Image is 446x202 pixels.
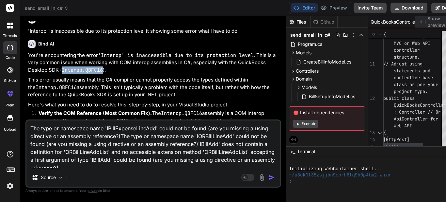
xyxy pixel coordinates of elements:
p: Here's what you need to do to resolve this, step-by-step, in your Visual Studio project: [28,101,280,109]
span: Install dependencies [293,109,361,116]
span: ~/u3uk0f35zsjjbn9cprh6fq9h0p4tm2-wnxx [289,172,390,178]
button: Editor [291,3,318,12]
label: code [6,55,15,61]
span: BillSetupInfoModel.cs [308,93,356,101]
span: privacy [88,189,99,193]
div: Click to collapse the range. [375,129,384,136]
code: Interop.QBFC16 [161,110,202,117]
span: Program.cs [297,40,323,48]
div: 13 [368,129,375,136]
span: class as per your [394,82,438,87]
img: settings [5,180,16,192]
div: 14 [368,136,375,143]
button: Preview [318,3,350,12]
span: 9 [368,31,375,38]
span: { [383,31,386,37]
span: [HttpPost] [383,137,409,142]
span: Domain [296,76,312,82]
span: controller [394,47,420,53]
span: Terminal [297,148,315,155]
span: ApiController for [394,116,438,122]
button: Download [390,3,427,13]
img: attachment [258,174,266,181]
img: icon [268,174,275,181]
label: prem [6,102,14,108]
p: 'Interop' is inaccessible due to its protection level it showing some error what i have to do [28,28,280,35]
textarea: The type or namespace name 'IBillExpenseLineAdd' could not be found (are you missing a using dire... [26,120,280,168]
p: This error usually means that the C# compiler cannot properly access the types defined within the... [28,76,280,99]
span: Controllers [296,68,319,74]
span: ❯ [289,178,292,185]
span: send_email_in_c# [290,32,330,38]
span: send_email_in_c# [25,5,69,11]
div: Github [311,19,337,25]
span: public [383,143,399,149]
code: Interop.QBFC16 [62,67,103,73]
span: >_ [290,148,295,155]
span: controller base [394,75,433,81]
div: 11 [368,61,375,67]
span: Models [296,49,311,56]
span: Web API [394,123,412,129]
button: Execute [293,120,318,128]
label: threads [3,33,17,39]
span: QuickBooksController.cs [371,19,420,25]
p: You're encountering the error . This is a very common issue when working with COM interop assembl... [28,52,280,74]
div: 12 [368,95,375,102]
span: Initializing WebContainer shell... [289,166,382,172]
span: structure. [394,54,420,60]
span: : Controller // Or [394,109,441,115]
img: Pick Models [58,175,63,180]
h6: Bind AI [38,41,54,47]
span: CreateBillInfoModel.cs [303,58,352,66]
span: statements and [394,68,430,74]
span: project type. [394,88,428,94]
button: Invite Team [354,3,387,13]
p: The assembly is a COM Interop assembly. You need to add it as a COM reference, not a standard .NE... [39,110,280,124]
label: Upload [4,127,16,132]
span: MVC or Web API [394,40,430,46]
code: 'Interop' is inaccessible due to its protection level [98,52,254,59]
span: { [383,130,386,136]
code: Interop.QBFC16 [36,84,77,91]
label: GitHub [4,78,16,83]
p: Always double-check its answers. Your in Bind [25,188,281,194]
span: Models [301,84,317,91]
span: public class [383,95,415,101]
div: Files [286,19,310,25]
span: // Adjust using [383,61,422,67]
span: QuickBooksController [394,102,446,108]
p: Source [41,174,56,181]
div: 15 [368,143,375,150]
strong: Verify the COM Reference (Most Common Fix): [39,110,152,116]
